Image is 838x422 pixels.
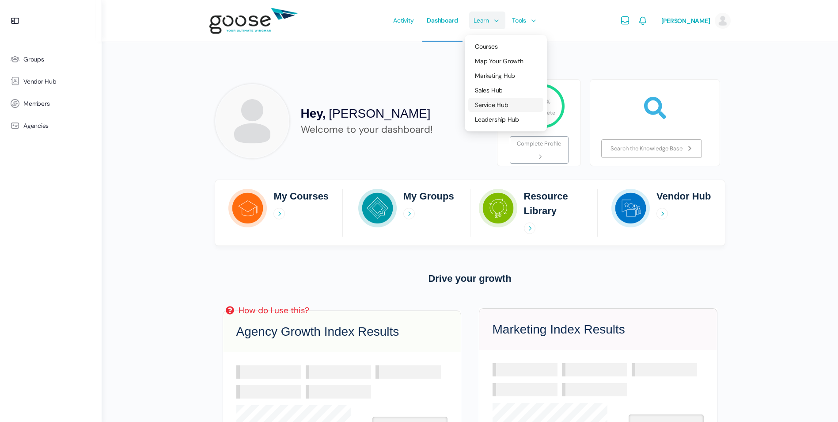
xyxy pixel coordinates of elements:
[661,17,710,25] span: [PERSON_NAME]
[475,86,503,94] span: Sales Hub
[468,112,543,127] a: Leadership Hub
[4,92,97,115] a: Members
[4,115,97,137] a: Agencies
[475,101,508,109] span: Service Hub
[470,189,598,237] a: Resource Library Resource Library
[479,189,517,227] img: Resource Library
[524,189,589,218] h2: Resource Library
[273,189,329,203] h2: My Courses
[475,115,519,123] span: Leadership Hub
[214,311,470,353] h3: Agency Growth Index Results
[223,304,313,316] a: How do I use this?
[358,189,397,227] img: My Groups
[794,380,838,422] iframe: Chat Widget
[403,189,454,203] h2: My Groups
[597,189,725,237] a: Vendor Hub Vendor Hub
[611,189,650,227] img: Vendor Hub
[475,42,497,50] span: Courses
[215,272,725,285] h3: Drive your growth
[468,83,543,97] a: Sales Hub
[23,56,44,63] span: Groups
[301,107,326,120] span: Hey,
[329,107,430,120] span: [PERSON_NAME]
[23,122,49,130] span: Agencies
[228,189,267,227] img: My Courses
[475,72,515,80] span: Marketing Hub
[23,78,57,85] span: Vendor Hub
[610,144,683,153] span: Search the Knowledge Base
[601,139,702,158] a: Search the Knowledge Base
[23,100,49,107] span: Members
[468,98,543,112] a: Service Hub
[470,309,726,350] h3: Marketing Index Results
[301,122,433,137] div: Welcome to your dashboard!
[4,70,97,92] a: Vendor Hub
[239,304,309,316] div: How do I use this?
[656,189,711,203] h2: Vendor Hub
[215,189,343,237] a: My Courses My Courses
[510,136,569,164] a: Complete Profile
[468,39,543,54] a: Courses
[475,57,523,65] span: Map Your Growth
[468,69,543,83] a: Marketing Hub
[468,54,543,68] a: Map Your Growth
[342,189,470,237] a: My Groups My Groups
[4,48,97,70] a: Groups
